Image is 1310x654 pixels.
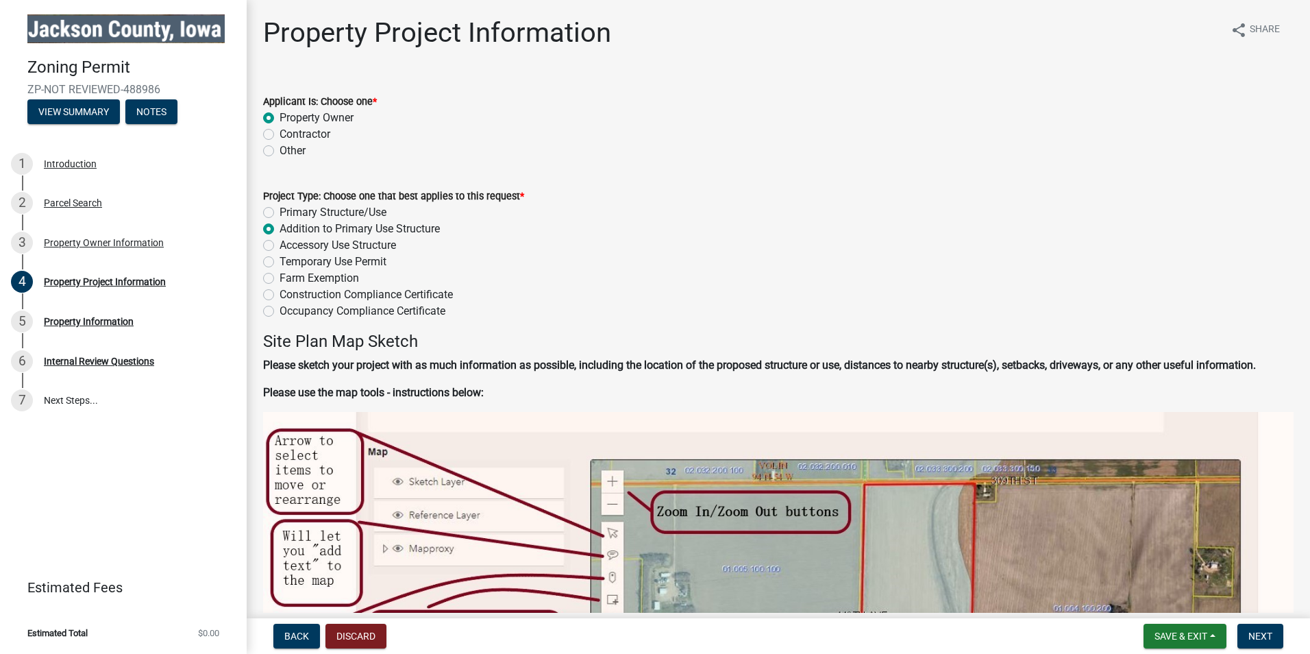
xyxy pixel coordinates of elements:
label: Farm Exemption [280,270,359,287]
label: Property Owner [280,110,354,126]
span: $0.00 [198,629,219,638]
div: Property Project Information [44,277,166,287]
div: 7 [11,389,33,411]
i: share [1231,22,1247,38]
button: Notes [125,99,177,124]
button: Save & Exit [1144,624,1226,649]
div: Introduction [44,159,97,169]
div: Property Information [44,317,134,326]
span: Estimated Total [27,629,88,638]
div: 4 [11,271,33,293]
button: View Summary [27,99,120,124]
div: 2 [11,192,33,214]
wm-modal-confirm: Summary [27,107,120,118]
div: 5 [11,311,33,332]
label: Applicant Is: Choose one [263,97,377,107]
button: shareShare [1220,16,1291,43]
label: Occupancy Compliance Certificate [280,303,445,319]
h4: Zoning Permit [27,58,236,77]
wm-modal-confirm: Notes [125,107,177,118]
a: Estimated Fees [11,574,225,601]
h4: Site Plan Map Sketch [263,332,1294,352]
label: Temporary Use Permit [280,254,386,270]
div: Parcel Search [44,198,102,208]
span: Share [1250,22,1280,38]
button: Discard [325,624,386,649]
div: Internal Review Questions [44,356,154,366]
span: Next [1248,631,1272,642]
span: Back [284,631,309,642]
button: Next [1237,624,1283,649]
div: 1 [11,153,33,175]
span: Save & Exit [1154,631,1207,642]
img: Jackson County, Iowa [27,14,225,43]
button: Back [273,624,320,649]
label: Contractor [280,126,330,143]
label: Accessory Use Structure [280,237,396,254]
h1: Property Project Information [263,16,611,49]
span: ZP-NOT REVIEWED-488986 [27,83,219,96]
label: Other [280,143,306,159]
label: Addition to Primary Use Structure [280,221,440,237]
div: 3 [11,232,33,254]
label: Primary Structure/Use [280,204,386,221]
strong: Please use the map tools - instructions below: [263,386,484,399]
div: Property Owner Information [44,238,164,247]
label: Construction Compliance Certificate [280,287,453,303]
label: Project Type: Choose one that best applies to this request [263,192,524,202]
div: 6 [11,350,33,372]
strong: Please sketch your project with as much information as possible, including the location of the pr... [263,359,1256,372]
